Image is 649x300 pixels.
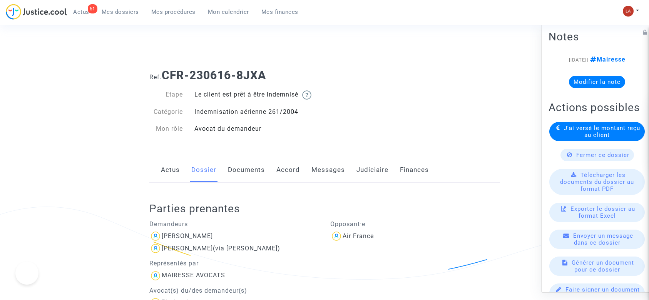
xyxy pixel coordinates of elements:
[149,230,162,242] img: icon-user.svg
[400,157,429,183] a: Finances
[213,245,280,252] span: (via [PERSON_NAME])
[67,6,95,18] a: 61Actus
[572,259,634,273] span: Générer un document pour ce dossier
[202,6,255,18] a: Mon calendrier
[191,157,216,183] a: Dossier
[151,8,196,15] span: Mes procédures
[145,6,202,18] a: Mes procédures
[569,57,588,63] span: [[DATE]]
[565,286,640,300] span: Faire signer un document à un participant
[311,157,345,183] a: Messages
[6,4,67,20] img: jc-logo.svg
[330,230,343,242] img: icon-user.svg
[343,232,374,240] div: Air France
[149,73,162,81] span: Ref.
[149,202,506,215] h2: Parties prenantes
[161,157,180,183] a: Actus
[144,107,189,117] div: Catégorie
[189,124,324,133] div: Avocat du demandeur
[149,219,319,229] p: Demandeurs
[73,8,89,15] span: Actus
[15,262,38,285] iframe: Help Scout Beacon - Open
[588,56,626,63] span: Mairesse
[276,157,300,183] a: Accord
[189,90,324,100] div: Le client est prêt à être indemnisé
[549,30,646,43] h2: Notes
[189,107,324,117] div: Indemnisation aérienne 261/2004
[162,232,213,240] div: [PERSON_NAME]
[95,6,145,18] a: Mes dossiers
[564,125,640,138] span: J'ai versé le montant reçu au client
[149,258,319,268] p: Représentés par
[549,101,646,114] h2: Actions possibles
[623,6,634,17] img: 3f9b7d9779f7b0ffc2b90d026f0682a9
[255,6,304,18] a: Mes finances
[302,90,311,100] img: help.svg
[576,152,629,158] span: Fermer ce dossier
[569,76,625,88] button: Modifier la note
[570,205,635,219] span: Exporter le dossier au format Excel
[208,8,249,15] span: Mon calendrier
[330,219,500,229] p: Opposant·e
[149,286,319,295] p: Avocat(s) du/des demandeur(s)
[162,245,213,252] div: [PERSON_NAME]
[228,157,265,183] a: Documents
[573,232,633,246] span: Envoyer un message dans ce dossier
[162,272,225,279] div: MAIRESSE AVOCATS
[149,242,162,255] img: icon-user.svg
[144,90,189,100] div: Etape
[261,8,298,15] span: Mes finances
[144,124,189,133] div: Mon rôle
[560,172,634,192] span: Télécharger les documents du dossier au format PDF
[88,4,97,13] div: 61
[149,270,162,282] img: icon-user.svg
[102,8,139,15] span: Mes dossiers
[162,68,266,82] b: CFR-230616-8JXA
[356,157,388,183] a: Judiciaire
